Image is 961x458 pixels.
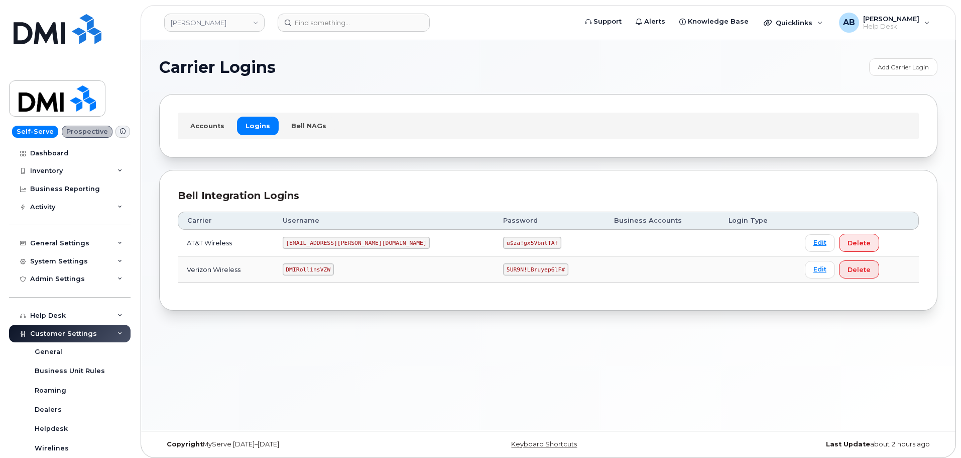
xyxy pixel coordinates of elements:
[237,117,279,135] a: Logins
[283,237,430,249] code: [EMAIL_ADDRESS][PERSON_NAME][DOMAIN_NAME]
[178,230,274,256] td: AT&T Wireless
[848,265,871,274] span: Delete
[159,440,419,448] div: MyServe [DATE]–[DATE]
[678,440,937,448] div: about 2 hours ago
[805,234,835,252] a: Edit
[503,237,561,249] code: u$za!gx5VbntTAf
[274,212,495,230] th: Username
[719,212,796,230] th: Login Type
[167,440,203,448] strong: Copyright
[839,260,879,279] button: Delete
[494,212,605,230] th: Password
[511,440,577,448] a: Keyboard Shortcuts
[605,212,719,230] th: Business Accounts
[283,263,334,276] code: DMIRollinsVZW
[283,117,335,135] a: Bell NAGs
[503,263,568,276] code: 5UR9N!LBruyep6lF#
[869,58,937,76] a: Add Carrier Login
[805,261,835,279] a: Edit
[178,212,274,230] th: Carrier
[182,117,233,135] a: Accounts
[159,60,276,75] span: Carrier Logins
[848,238,871,248] span: Delete
[826,440,870,448] strong: Last Update
[839,234,879,252] button: Delete
[178,189,919,203] div: Bell Integration Logins
[178,256,274,283] td: Verizon Wireless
